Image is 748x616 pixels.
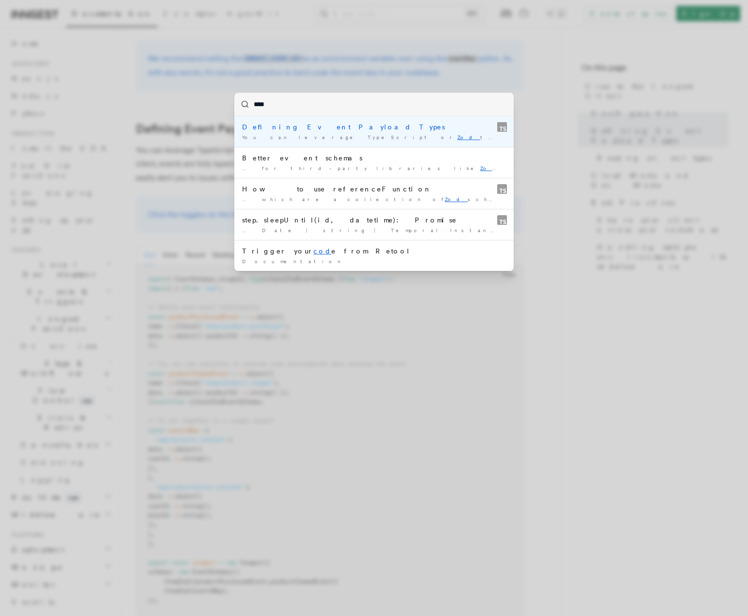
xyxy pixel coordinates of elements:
[313,247,331,255] mark: cod
[242,165,506,172] div: … for third-party libraries like and TypeBox Much …
[242,153,506,163] div: Better event schemas
[457,134,480,140] mark: Zod
[242,258,344,264] span: Documentation
[480,165,504,171] mark: Zod
[242,184,506,194] div: How to use referenceFunction
[242,227,506,234] div: … Date | string | Temporal.Instant | Temporal. edDateTimeRequiredrequiredDescription …
[242,246,506,256] div: Trigger your e from Retool
[242,196,506,203] div: … which are a collection of schemas used to provide …
[242,122,506,132] div: Defining Event Payload Types
[242,134,506,141] div: You can leverage TypeScript or to define your …
[242,215,506,225] div: step.sleepUntil(id, datetime): Promise
[445,196,468,202] mark: Zod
